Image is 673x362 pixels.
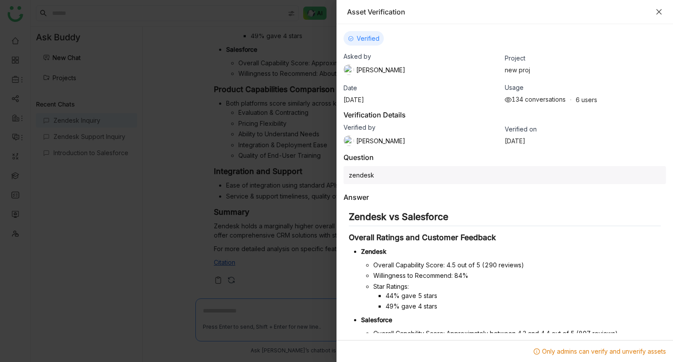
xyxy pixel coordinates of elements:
[349,211,661,226] h2: Zendesk vs Salesforce
[373,329,661,338] li: Overall Capability Score: Approximately between 4.3 and 4.4 out of 5 (807 reviews)
[344,84,357,92] span: Date
[344,64,405,75] div: [PERSON_NAME]
[344,153,374,162] div: Question
[386,291,661,300] li: 44% gave 5 stars
[373,271,661,280] li: Willingness to Recommend: 84%
[505,96,566,103] div: 134 conversations
[386,302,661,311] li: 49% gave 4 stars
[505,84,524,91] span: Usage
[655,8,662,15] button: Close
[361,248,386,255] strong: Zendesk
[344,124,375,131] span: Verified by
[576,96,597,103] div: 6 users
[344,166,666,184] div: zendesk
[349,233,661,242] h3: Overall Ratings and Customer Feedback
[505,125,537,133] span: Verified on
[344,135,405,146] div: [PERSON_NAME]
[534,348,666,355] span: Only admins can verify and unverify assets
[344,135,354,146] img: 684a9aedde261c4b36a3ced9
[505,96,512,103] img: views.svg
[344,64,354,75] img: 684a9aedde261c4b36a3ced9
[505,66,530,74] span: new proj
[505,54,525,62] span: Project
[505,137,525,145] span: [DATE]
[373,282,661,311] li: Star Ratings:
[361,316,392,323] strong: Salesforce
[373,260,661,270] li: Overall Capability Score: 4.5 out of 5 (290 reviews)
[344,110,666,119] div: Verification Details
[344,193,369,202] div: Answer
[357,35,379,42] span: Verified
[347,7,651,17] div: Asset Verification
[344,96,364,103] span: [DATE]
[344,53,371,60] span: Asked by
